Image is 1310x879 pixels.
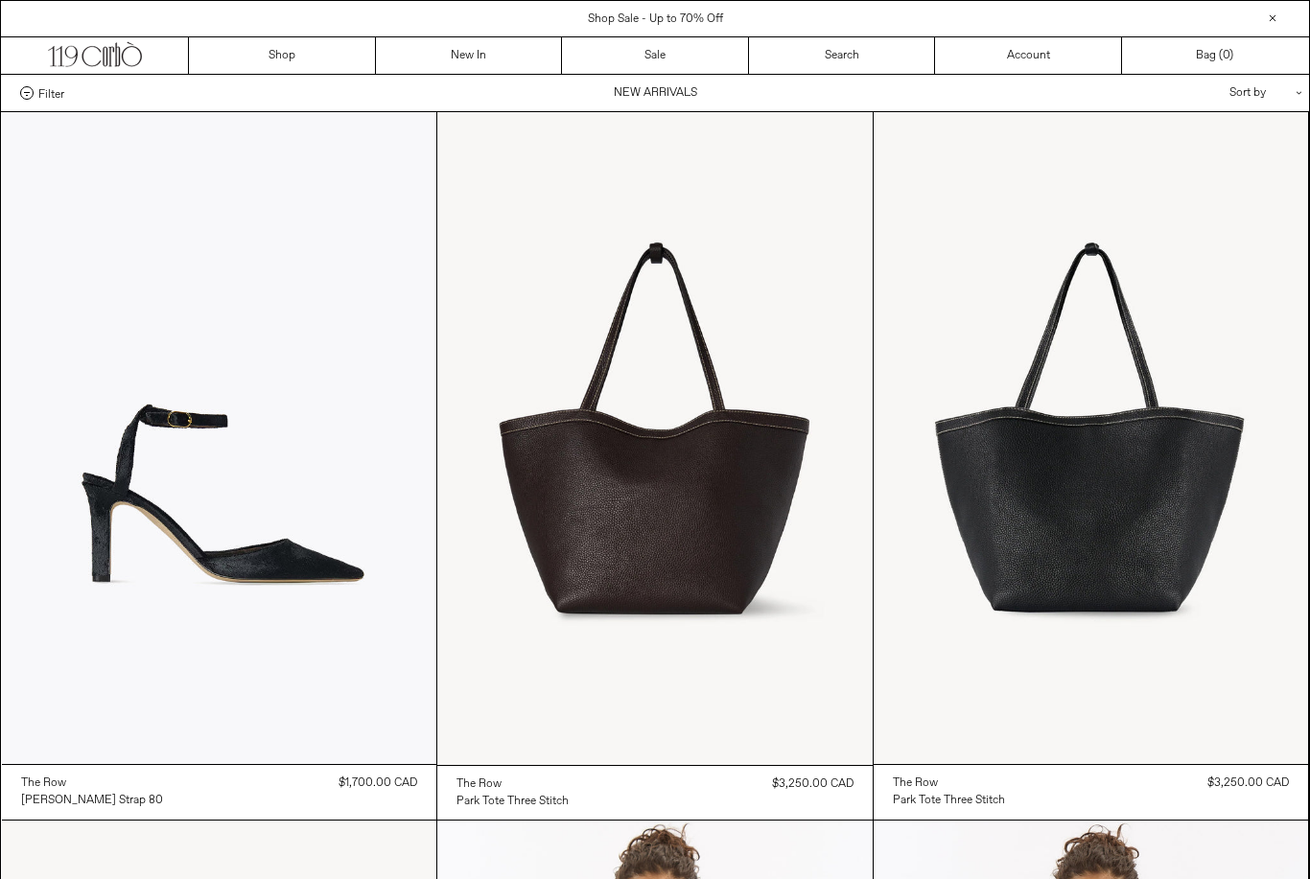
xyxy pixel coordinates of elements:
a: Account [935,37,1122,74]
span: ) [1223,47,1233,64]
a: Park Tote Three Stitch [456,793,569,810]
a: Shop [189,37,376,74]
img: The Row Park Tote Three Stitch [437,112,873,765]
div: [PERSON_NAME] Strap 80 [21,793,163,809]
a: The Row [893,775,1005,792]
a: Search [749,37,936,74]
span: 0 [1223,48,1229,63]
div: The Row [893,775,938,792]
div: Park Tote Three Stitch [893,793,1005,809]
a: Park Tote Three Stitch [893,792,1005,809]
img: The Row Park Tote Three Stitch [874,112,1309,764]
div: Park Tote Three Stitch [456,794,569,810]
a: The Row [456,775,569,793]
div: $1,700.00 CAD [339,775,417,792]
a: Bag () [1122,37,1309,74]
a: Sale [562,37,749,74]
div: The Row [456,776,502,793]
div: The Row [21,775,66,792]
a: New In [376,37,563,74]
div: $3,250.00 CAD [772,775,854,793]
div: $3,250.00 CAD [1207,775,1289,792]
img: The Row Carla Ankle Strap [2,112,437,764]
a: The Row [21,775,163,792]
div: Sort by [1117,75,1290,111]
span: Filter [38,86,64,100]
a: Shop Sale - Up to 70% Off [588,12,723,27]
a: [PERSON_NAME] Strap 80 [21,792,163,809]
